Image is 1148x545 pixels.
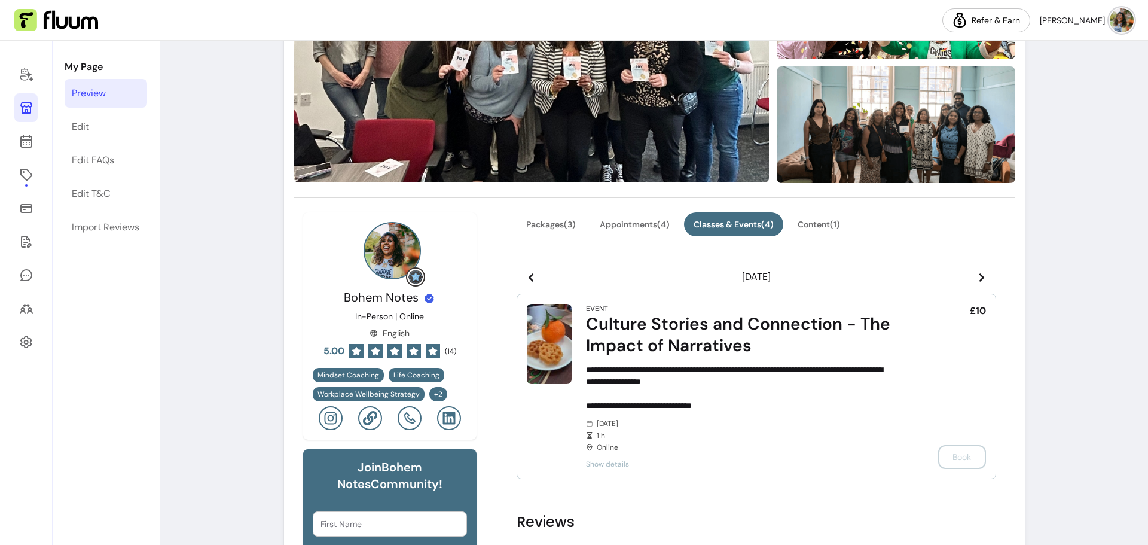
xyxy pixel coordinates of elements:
[445,346,456,356] span: ( 14 )
[527,304,572,384] img: Culture Stories and Connection - The Impact of Narratives
[517,513,996,532] h2: Reviews
[317,389,420,399] span: Workplace Wellbeing Strategy
[14,194,38,223] a: Sales
[1040,14,1105,26] span: [PERSON_NAME]
[317,370,379,380] span: Mindset Coaching
[590,212,679,236] button: Appointments(4)
[355,310,424,322] p: In-Person | Online
[408,270,423,284] img: Grow
[586,313,899,357] div: Culture Stories and Connection - The Impact of Narratives
[65,146,147,175] a: Edit FAQs
[14,9,98,32] img: Fluum Logo
[370,327,410,339] div: English
[72,153,114,168] div: Edit FAQs
[14,294,38,323] a: Clients
[14,261,38,290] a: My Messages
[684,212,783,236] button: Classes & Events(4)
[517,265,996,289] header: [DATE]
[72,120,89,134] div: Edit
[14,127,38,156] a: Calendar
[586,459,899,469] span: Show details
[323,344,344,358] span: 5.00
[586,304,608,313] div: Event
[432,389,445,399] span: + 2
[393,370,439,380] span: Life Coaching
[65,79,147,108] a: Preview
[14,227,38,256] a: Forms
[14,60,38,89] a: Home
[517,212,585,236] button: Packages(3)
[344,290,419,305] span: Bohem Notes
[320,518,460,530] input: First Name
[777,65,1015,185] img: image-2
[788,212,850,236] button: Content(1)
[364,222,421,279] img: Provider image
[14,160,38,189] a: Offerings
[65,112,147,141] a: Edit
[72,187,110,201] div: Edit T&C
[1110,8,1134,32] img: avatar
[65,213,147,242] a: Import Reviews
[72,86,106,101] div: Preview
[942,8,1030,32] a: Refer & Earn
[1040,8,1134,32] button: avatar[PERSON_NAME]
[313,459,468,492] h6: Join Bohem Notes Community!
[14,328,38,357] a: Settings
[65,179,147,208] a: Edit T&C
[65,60,147,74] p: My Page
[586,419,899,452] div: [DATE] Online
[72,220,139,235] div: Import Reviews
[14,93,38,122] a: My Page
[597,431,899,440] span: 1 h
[970,304,986,318] span: £10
